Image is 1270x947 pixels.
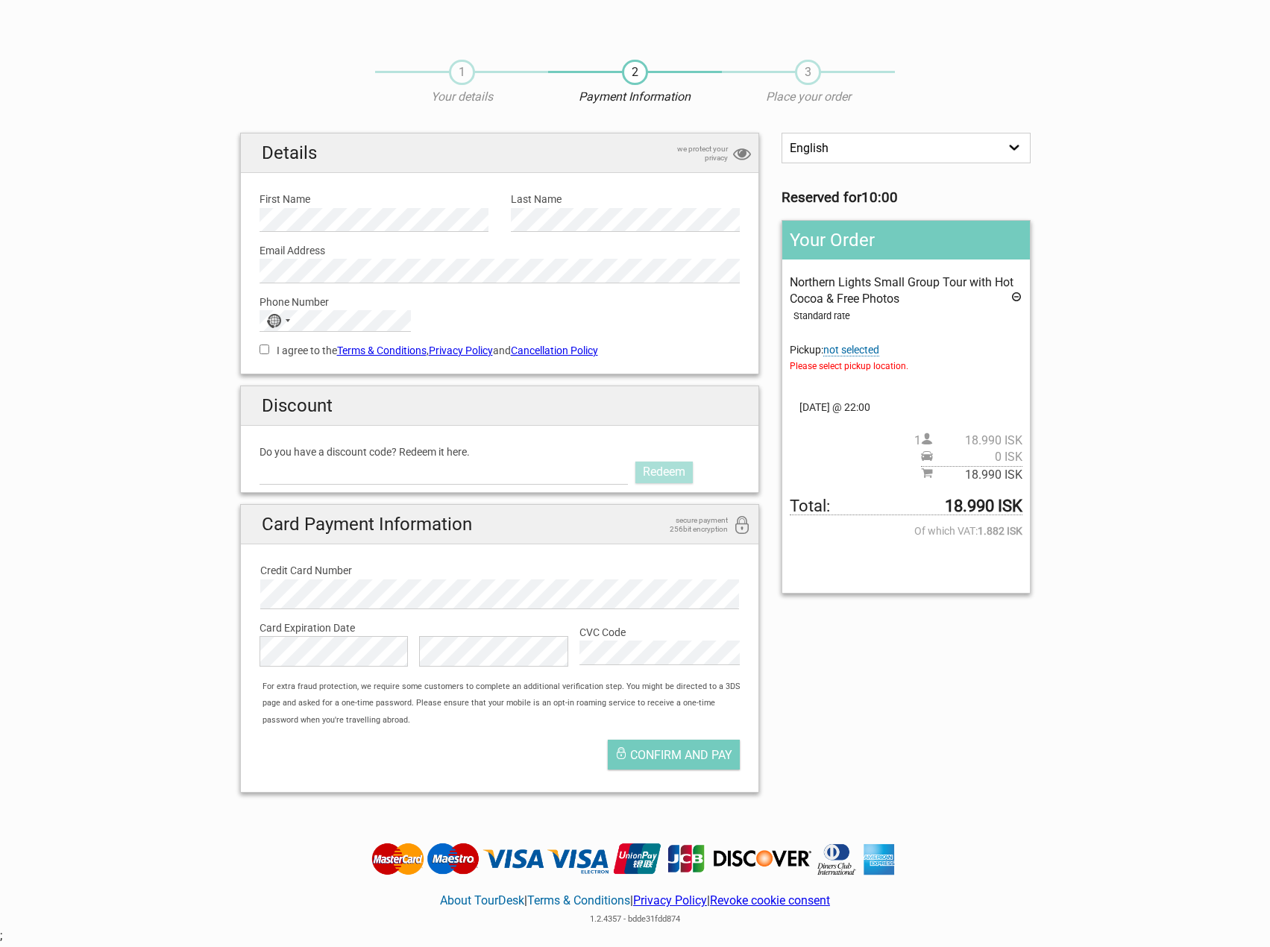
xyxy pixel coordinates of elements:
span: 3 [795,60,821,85]
span: Total to be paid [790,498,1022,515]
span: Pickup price [921,449,1022,465]
div: | | | [368,876,902,928]
div: For extra fraud protection, we require some customers to complete an additional verification step... [255,679,758,729]
a: About TourDesk [440,893,524,907]
label: Phone Number [260,294,741,310]
span: 1.2.4357 - bdde31fdd874 [590,914,680,924]
strong: 18.990 ISK [945,498,1022,515]
span: secure payment 256bit encryption [653,516,728,534]
p: Your details [375,89,548,105]
label: Do you have a discount code? Redeem it here. [260,444,741,460]
a: Terms & Conditions [527,893,630,907]
p: Payment Information [548,89,721,105]
span: Northern Lights Small Group Tour with Hot Cocoa & Free Photos [790,275,1013,306]
h2: Your Order [782,221,1029,259]
button: Confirm and pay [608,740,740,770]
span: Of which VAT: [790,523,1022,539]
a: Redeem [635,462,693,482]
span: Change pickup place [823,344,879,356]
a: Terms & Conditions [337,344,427,356]
span: we protect your privacy [653,145,728,163]
a: Privacy Policy [429,344,493,356]
span: 0 ISK [933,449,1022,465]
strong: 10:00 [861,189,898,206]
strong: 1.882 ISK [978,523,1022,539]
p: Place your order [722,89,895,105]
img: Tourdesk accepts [368,842,902,876]
a: Privacy Policy [633,893,707,907]
span: Pickup: [790,344,1022,375]
span: 18.990 ISK [933,467,1022,483]
span: 2 [622,60,648,85]
label: Credit Card Number [260,562,740,579]
label: I agree to the , and [260,342,741,359]
label: Email Address [260,242,741,259]
button: Selected country [260,311,298,330]
label: CVC Code [579,624,740,641]
i: 256bit encryption [733,516,751,536]
div: Standard rate [793,308,1022,324]
span: 1 [449,60,475,85]
span: [DATE] @ 22:00 [790,399,1022,415]
a: Revoke cookie consent [710,893,830,907]
span: Please select pickup location. [790,358,1022,374]
h2: Card Payment Information [241,505,759,544]
label: First Name [260,191,488,207]
h2: Details [241,133,759,173]
span: Confirm and pay [630,748,732,762]
h3: Reserved for [782,189,1030,206]
label: Card Expiration Date [260,620,741,636]
a: Cancellation Policy [511,344,598,356]
h2: Discount [241,386,759,426]
span: 1 person(s) [914,432,1022,449]
label: Last Name [511,191,740,207]
span: Subtotal [921,466,1022,483]
i: privacy protection [733,145,751,165]
span: 18.990 ISK [933,432,1022,449]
